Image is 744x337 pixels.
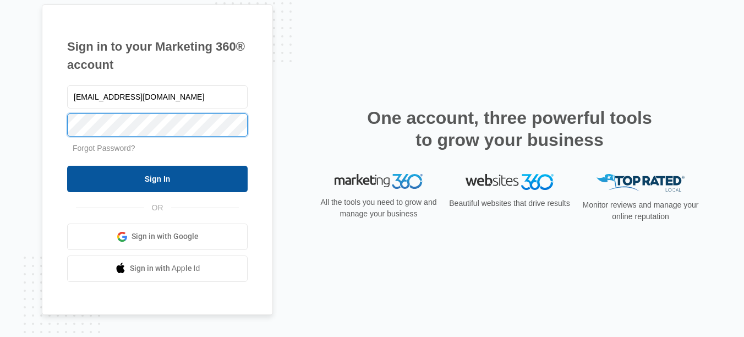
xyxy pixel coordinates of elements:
input: Sign In [67,166,248,192]
h1: Sign in to your Marketing 360® account [67,37,248,74]
p: Monitor reviews and manage your online reputation [579,199,702,222]
p: All the tools you need to grow and manage your business [317,197,440,220]
p: Beautiful websites that drive results [448,198,571,209]
a: Forgot Password? [73,144,135,153]
a: Sign in with Google [67,224,248,250]
a: Sign in with Apple Id [67,256,248,282]
img: Top Rated Local [597,174,685,192]
h2: One account, three powerful tools to grow your business [364,107,655,151]
span: Sign in with Apple Id [130,263,200,274]
img: Websites 360 [466,174,554,190]
input: Email [67,85,248,108]
span: Sign in with Google [132,231,199,242]
span: OR [144,202,171,214]
img: Marketing 360 [335,174,423,189]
